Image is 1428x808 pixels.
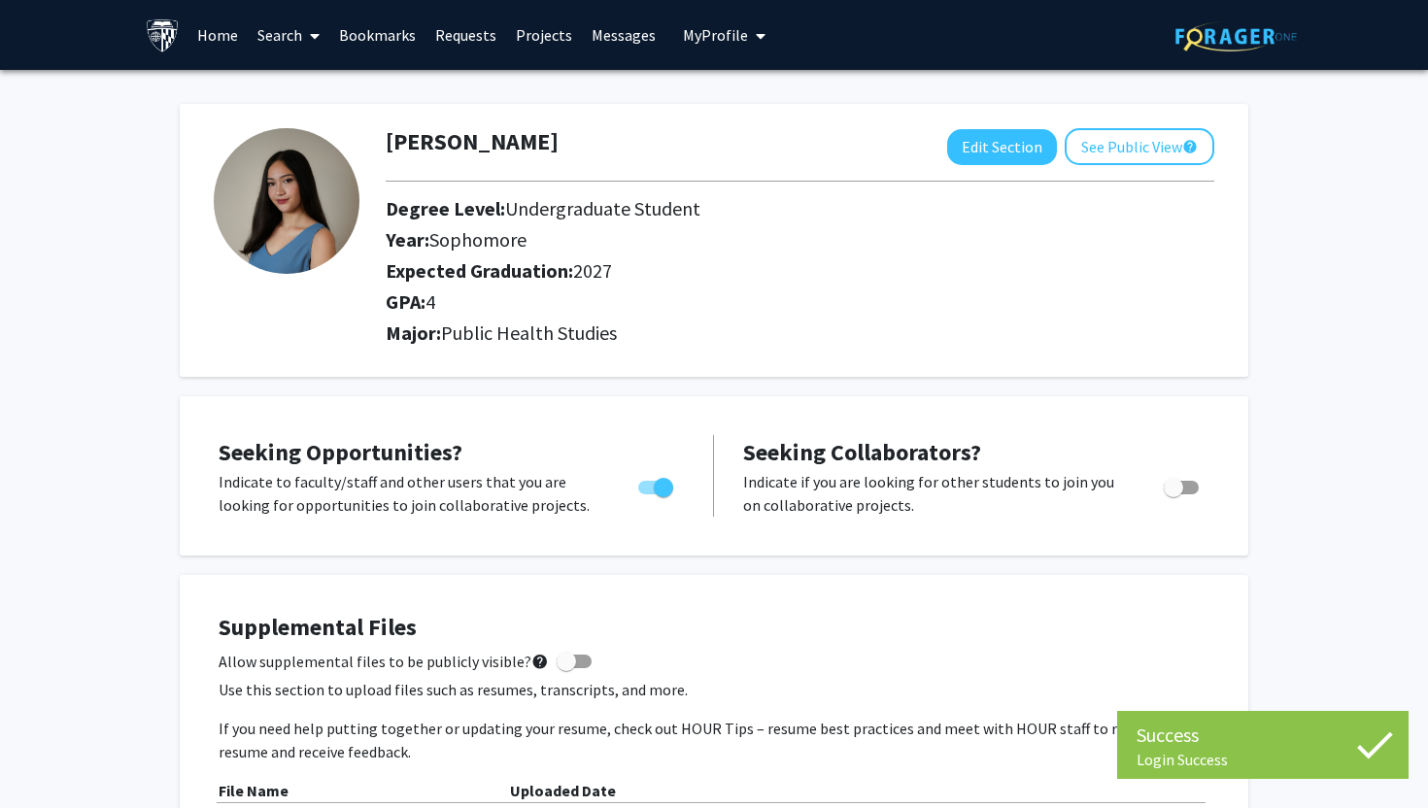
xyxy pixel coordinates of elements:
span: My Profile [683,25,748,45]
span: Seeking Opportunities? [219,437,462,467]
span: Seeking Collaborators? [743,437,981,467]
span: 2027 [573,258,612,283]
span: Public Health Studies [441,320,617,345]
h1: [PERSON_NAME] [386,128,559,156]
a: Search [248,1,329,69]
mat-icon: help [1182,135,1198,158]
h2: Year: [386,228,1205,252]
h4: Supplemental Files [219,614,1209,642]
a: Messages [582,1,665,69]
p: Indicate to faculty/staff and other users that you are looking for opportunities to join collabor... [219,470,601,517]
span: Sophomore [429,227,527,252]
h2: Expected Graduation: [386,259,1205,283]
span: 4 [425,289,435,314]
h2: Major: [386,321,1214,345]
img: Johns Hopkins University Logo [146,18,180,52]
button: Edit Section [947,129,1057,165]
span: Allow supplemental files to be publicly visible? [219,650,549,673]
h2: Degree Level: [386,197,1205,220]
p: Indicate if you are looking for other students to join you on collaborative projects. [743,470,1127,517]
h2: GPA: [386,290,1205,314]
img: ForagerOne Logo [1175,21,1297,51]
div: Success [1137,721,1389,750]
img: Profile Picture [214,128,359,274]
b: File Name [219,781,289,800]
iframe: Chat [15,721,83,793]
a: Requests [425,1,506,69]
div: Toggle [1156,470,1209,499]
a: Projects [506,1,582,69]
b: Uploaded Date [510,781,616,800]
div: Toggle [630,470,684,499]
span: Undergraduate Student [505,196,700,220]
a: Home [187,1,248,69]
mat-icon: help [531,650,549,673]
a: Bookmarks [329,1,425,69]
p: Use this section to upload files such as resumes, transcripts, and more. [219,678,1209,701]
p: If you need help putting together or updating your resume, check out HOUR Tips – resume best prac... [219,717,1209,763]
button: See Public View [1065,128,1214,165]
div: Login Success [1137,750,1389,769]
